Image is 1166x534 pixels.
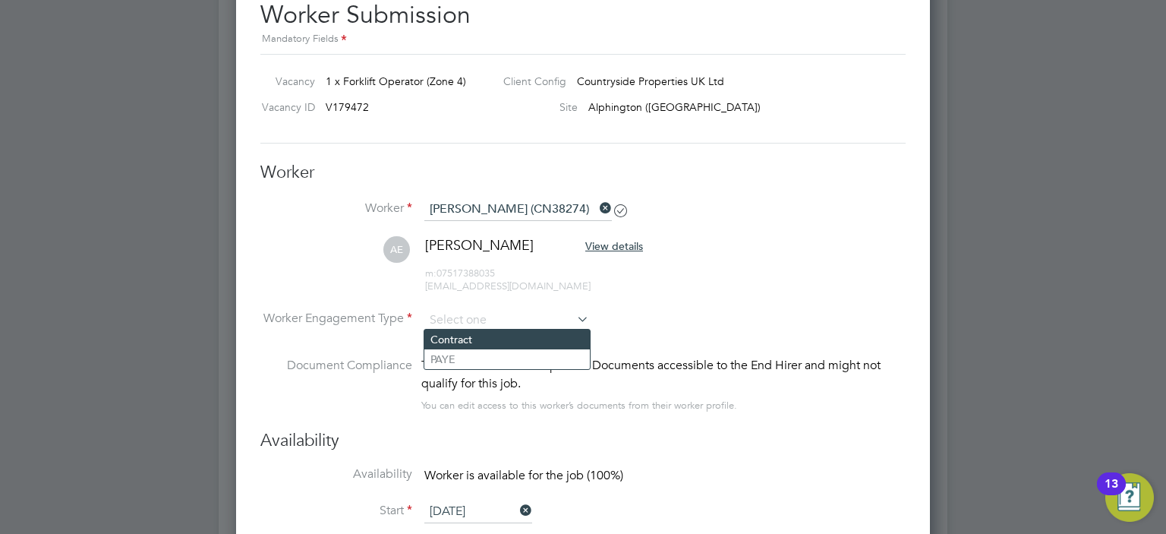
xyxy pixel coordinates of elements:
[424,468,623,483] span: Worker is available for the job (100%)
[585,239,643,253] span: View details
[425,280,591,292] span: [EMAIL_ADDRESS][DOMAIN_NAME]
[254,74,315,88] label: Vacancy
[260,466,412,482] label: Availability
[424,349,590,369] li: PAYE
[588,100,761,114] span: Alphington ([GEOGRAPHIC_DATA])
[425,236,534,254] span: [PERSON_NAME]
[260,162,906,184] h3: Worker
[383,236,410,263] span: AE
[424,198,612,221] input: Search for...
[424,309,589,332] input: Select one
[425,267,495,280] span: 07517388035
[1105,473,1154,522] button: Open Resource Center, 13 new notifications
[260,430,906,452] h3: Availability
[424,501,532,523] input: Select one
[326,74,466,88] span: 1 x Forklift Operator (Zone 4)
[260,201,412,216] label: Worker
[260,31,906,48] div: Mandatory Fields
[260,503,412,519] label: Start
[491,100,578,114] label: Site
[1105,484,1118,504] div: 13
[260,356,412,412] label: Document Compliance
[491,74,566,88] label: Client Config
[424,330,590,349] li: Contract
[577,74,724,88] span: Countryside Properties UK Ltd
[425,267,436,280] span: m:
[254,100,315,114] label: Vacancy ID
[326,100,369,114] span: V179472
[421,356,906,393] div: This worker has no Compliance Documents accessible to the End Hirer and might not qualify for thi...
[421,397,737,415] div: You can edit access to this worker’s documents from their worker profile.
[260,311,412,327] label: Worker Engagement Type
